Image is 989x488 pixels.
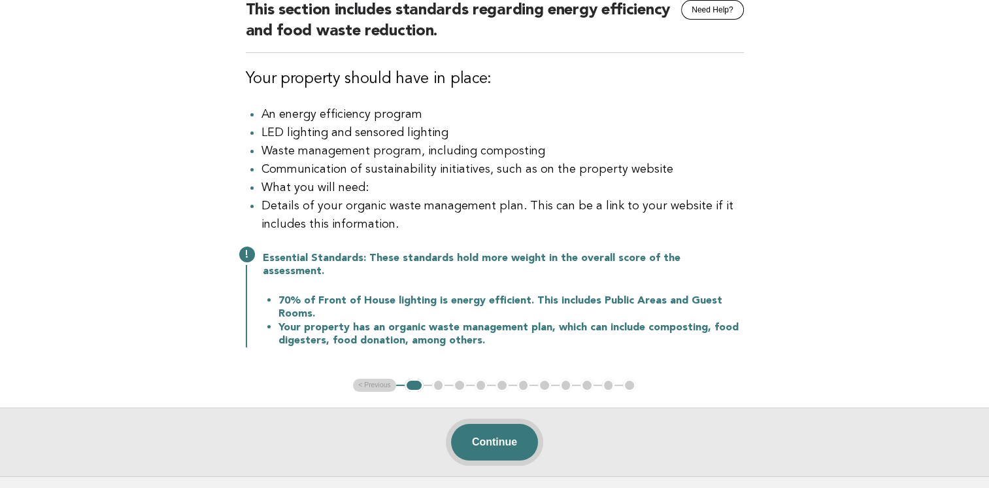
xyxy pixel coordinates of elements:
li: Waste management program, including composting [261,142,744,160]
button: 1 [405,379,424,392]
h3: Your property should have in place: [246,69,744,90]
li: Communication of sustainability initiatives, such as on the property website [261,160,744,179]
button: Continue [451,424,538,461]
li: An energy efficiency program [261,105,744,124]
li: Your property has an organic waste management plan, which can include composting, food digesters,... [278,321,744,347]
li: What you will need: [261,179,744,197]
p: Essential Standards: These standards hold more weight in the overall score of the assessment. [263,252,744,278]
li: 70% of Front of House lighting is energy efficient. This includes Public Areas and Guest Rooms. [278,294,744,321]
li: LED lighting and sensored lighting [261,124,744,142]
li: Details of your organic waste management plan. This can be a link to your website if it includes ... [261,197,744,234]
